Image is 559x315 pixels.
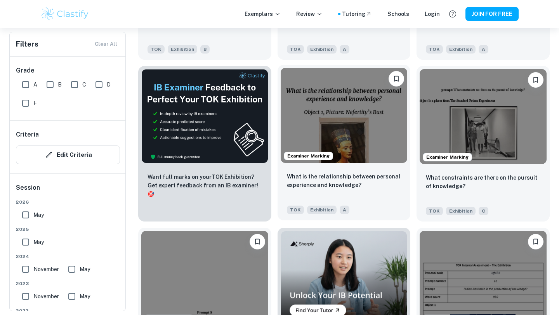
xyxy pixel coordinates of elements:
[342,10,372,18] a: Tutoring
[245,10,281,18] p: Exemplars
[16,130,39,139] h6: Criteria
[465,7,519,21] button: JOIN FOR FREE
[287,45,304,54] span: TOK
[16,280,120,287] span: 2023
[389,71,404,87] button: Please log in to bookmark exemplars
[16,183,120,199] h6: Session
[16,145,120,164] button: Edit Criteria
[307,206,337,214] span: Exhibition
[16,199,120,206] span: 2026
[278,66,411,222] a: Examiner MarkingPlease log in to bookmark exemplarsWhat is the relationship between personal expe...
[16,66,120,75] h6: Grade
[296,10,323,18] p: Review
[417,66,550,222] a: Examiner MarkingPlease log in to bookmark exemplarsWhat constraints are there on the pursuit of k...
[426,173,540,190] p: What constraints are there on the pursuit of knowledge?
[340,206,349,214] span: A
[107,80,111,89] span: D
[284,152,333,159] span: Examiner Marking
[446,45,476,54] span: Exhibition
[16,39,38,50] h6: Filters
[387,10,409,18] a: Schools
[168,45,197,54] span: Exhibition
[426,45,443,54] span: TOK
[80,265,90,273] span: May
[33,211,44,219] span: May
[33,292,59,301] span: November
[425,10,440,18] a: Login
[16,253,120,260] span: 2024
[148,45,165,54] span: TOK
[281,68,408,163] img: TOK Exhibition example thumbnail: What is the relationship between persona
[141,69,268,163] img: Thumbnail
[148,191,154,197] span: 🎯
[307,45,337,54] span: Exhibition
[80,292,90,301] span: May
[33,80,37,89] span: A
[426,207,443,215] span: TOK
[479,45,488,54] span: A
[250,234,265,249] button: Please log in to bookmark exemplars
[446,7,459,21] button: Help and Feedback
[16,307,120,314] span: 2022
[528,72,543,88] button: Please log in to bookmark exemplars
[423,154,472,161] span: Examiner Marking
[82,80,86,89] span: C
[479,207,488,215] span: C
[33,99,37,107] span: E
[446,207,476,215] span: Exhibition
[58,80,62,89] span: B
[16,226,120,233] span: 2025
[40,6,90,22] img: Clastify logo
[200,45,210,54] span: B
[340,45,349,54] span: A
[528,234,543,249] button: Please log in to bookmark exemplars
[287,172,401,189] p: What is the relationship between personal experience and knowledge?
[33,265,59,273] span: November
[420,69,547,164] img: TOK Exhibition example thumbnail: What constraints are there on the pursui
[148,173,262,198] p: Want full marks on your TOK Exhibition ? Get expert feedback from an IB examiner!
[287,206,304,214] span: TOK
[33,238,44,246] span: May
[138,66,271,222] a: ThumbnailWant full marks on yourTOK Exhibition? Get expert feedback from an IB examiner!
